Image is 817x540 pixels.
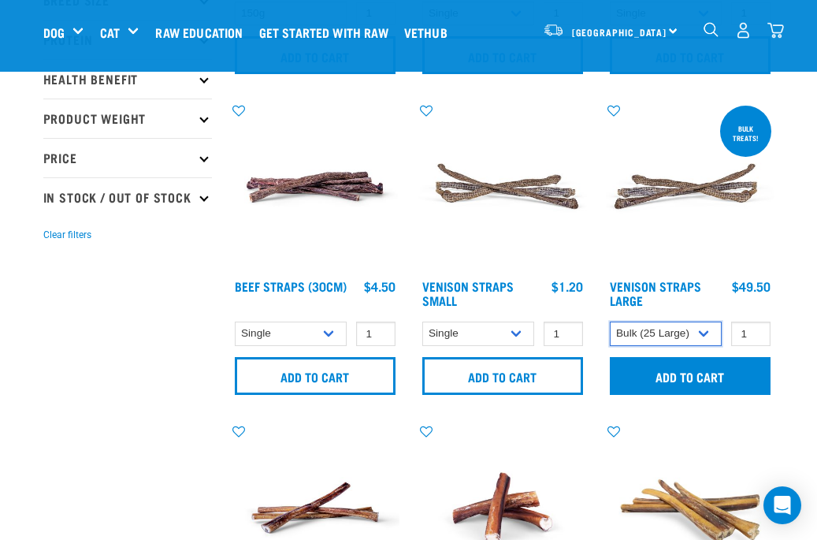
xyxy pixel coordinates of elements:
a: Venison Straps Small [422,282,514,304]
div: BULK TREATS! [720,117,771,150]
img: Stack of 3 Venison Straps Treats for Pets [606,102,774,271]
img: Raw Essentials Beef Straps 6 Pack [231,102,399,271]
div: $4.50 [364,279,396,293]
div: $49.50 [732,279,771,293]
div: Open Intercom Messenger [763,486,801,524]
span: [GEOGRAPHIC_DATA] [572,29,667,35]
a: Cat [100,23,120,42]
input: 1 [544,322,583,346]
a: Vethub [400,1,459,64]
p: Health Benefit [43,59,212,99]
a: Get started with Raw [255,1,400,64]
p: In Stock / Out Of Stock [43,177,212,217]
a: Raw Education [151,1,254,64]
img: user.png [735,22,752,39]
input: 1 [731,322,771,346]
input: Add to cart [610,357,771,395]
input: Add to cart [235,357,396,395]
input: 1 [356,322,396,346]
img: Venison Straps [418,102,587,271]
img: van-moving.png [543,23,564,37]
p: Product Weight [43,99,212,138]
input: Add to cart [422,357,583,395]
div: $1.20 [551,279,583,293]
img: home-icon-1@2x.png [704,22,719,37]
a: Beef Straps (30cm) [235,282,347,289]
p: Price [43,138,212,177]
a: Venison Straps Large [610,282,701,304]
img: home-icon@2x.png [767,22,784,39]
button: Clear filters [43,228,91,242]
a: Dog [43,23,65,42]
